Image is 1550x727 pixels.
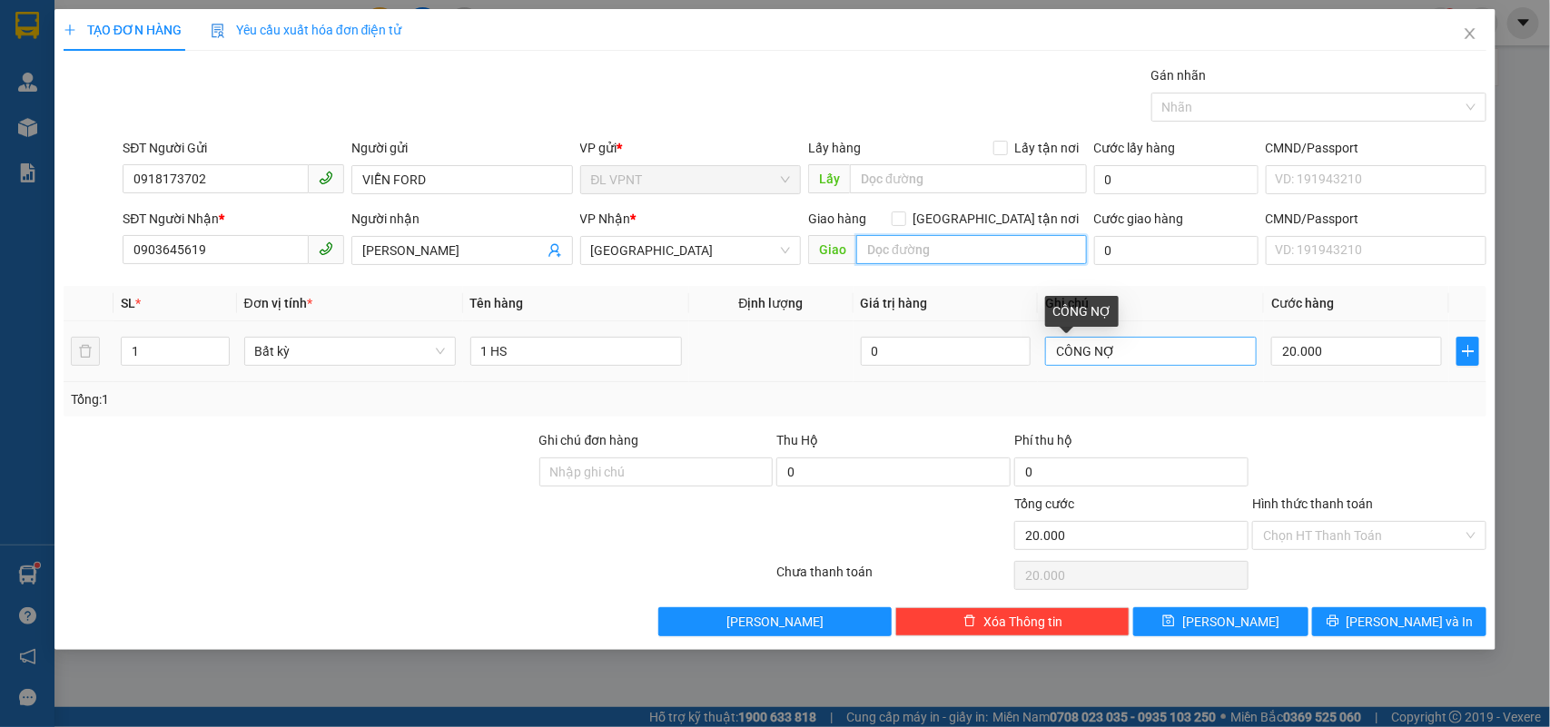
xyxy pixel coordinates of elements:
span: Cước hàng [1271,296,1334,310]
button: delete [71,337,100,366]
div: Người nhận [351,209,573,229]
span: user-add [548,243,562,258]
input: 0 [861,337,1032,366]
div: SĐT Người Nhận [123,209,344,229]
label: Gán nhãn [1151,68,1207,83]
input: VD: Bàn, Ghế [470,337,682,366]
span: plus [1457,344,1478,359]
div: CÔNG NỢ [1045,296,1119,327]
button: save[PERSON_NAME] [1133,607,1308,636]
div: Người gửi [351,138,573,158]
input: Ghi chú đơn hàng [539,457,774,486]
span: Giao [808,235,856,264]
div: SĐT Người Gửi [123,138,344,158]
span: [PERSON_NAME] và In [1347,612,1474,632]
div: CMND/Passport [1266,138,1487,158]
button: Close [1445,9,1496,60]
span: plus [64,24,76,36]
th: Ghi chú [1038,286,1264,321]
span: phone [319,241,333,256]
div: Tổng: 1 [71,389,599,409]
span: SL [121,296,135,310]
div: Phí thu hộ [1014,430,1249,457]
span: Giá trị hàng [861,296,928,310]
span: delete [963,614,976,629]
div: CMND/Passport [1266,209,1487,229]
span: printer [1327,614,1339,629]
button: plus [1456,337,1479,366]
span: Thu Hộ [776,433,818,447]
span: Xóa Thông tin [983,612,1062,632]
span: TẠO ĐƠN HÀNG [64,23,182,37]
div: Chưa thanh toán [775,562,1013,594]
input: Ghi Chú [1045,337,1257,366]
div: VP gửi [580,138,802,158]
span: close [1463,26,1477,41]
input: Cước lấy hàng [1094,165,1259,194]
span: Lấy [808,164,850,193]
input: Dọc đường [856,235,1087,264]
span: Tên hàng [470,296,524,310]
input: Cước giao hàng [1094,236,1259,265]
span: [PERSON_NAME] [726,612,824,632]
label: Cước lấy hàng [1094,141,1176,155]
img: icon [211,24,225,38]
button: printer[PERSON_NAME] và In [1312,607,1486,636]
button: [PERSON_NAME] [658,607,893,636]
span: ĐL VPNT [591,166,791,193]
span: VP Nhận [580,211,631,226]
span: Định lượng [739,296,804,310]
label: Hình thức thanh toán [1252,496,1373,511]
button: deleteXóa Thông tin [895,607,1130,636]
span: Lấy hàng [808,141,861,155]
span: Đơn vị tính [244,296,312,310]
input: Dọc đường [850,164,1087,193]
span: ĐL Quận 1 [591,237,791,264]
span: Tổng cước [1014,496,1074,511]
span: save [1162,614,1175,629]
label: Ghi chú đơn hàng [539,433,639,447]
span: Lấy tận nơi [1008,138,1087,158]
span: Bất kỳ [255,338,445,365]
span: Giao hàng [808,211,866,226]
span: phone [319,171,333,185]
label: Cước giao hàng [1094,211,1184,226]
span: Yêu cầu xuất hóa đơn điện tử [211,23,402,37]
span: [PERSON_NAME] [1182,612,1279,632]
span: [GEOGRAPHIC_DATA] tận nơi [906,209,1087,229]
